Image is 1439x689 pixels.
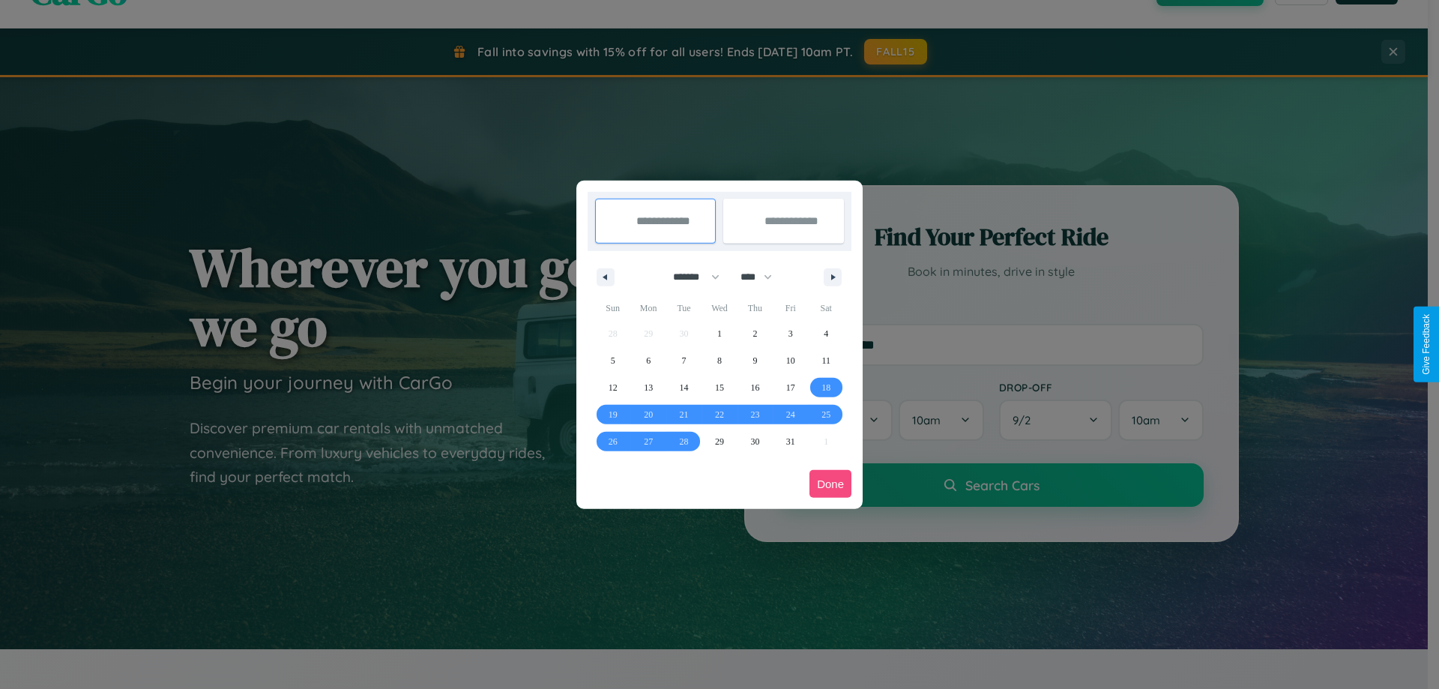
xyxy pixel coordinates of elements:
span: 2 [752,320,757,347]
span: 22 [715,401,724,428]
span: 13 [644,374,653,401]
span: 18 [821,374,830,401]
span: Fri [773,296,808,320]
span: 7 [682,347,687,374]
button: 24 [773,401,808,428]
span: Wed [702,296,737,320]
span: Sat [809,296,844,320]
span: 12 [609,374,618,401]
button: 16 [737,374,773,401]
button: 3 [773,320,808,347]
span: Thu [737,296,773,320]
span: 26 [609,428,618,455]
span: 19 [609,401,618,428]
button: 28 [666,428,702,455]
span: 31 [786,428,795,455]
button: 6 [630,347,666,374]
span: 23 [750,401,759,428]
button: 12 [595,374,630,401]
span: 8 [717,347,722,374]
button: 23 [737,401,773,428]
button: 14 [666,374,702,401]
span: 28 [680,428,689,455]
span: 5 [611,347,615,374]
button: Done [809,470,851,498]
span: 30 [750,428,759,455]
div: Give Feedback [1421,314,1432,375]
button: 31 [773,428,808,455]
button: 15 [702,374,737,401]
button: 10 [773,347,808,374]
span: 10 [786,347,795,374]
span: 24 [786,401,795,428]
button: 4 [809,320,844,347]
button: 8 [702,347,737,374]
button: 29 [702,428,737,455]
button: 9 [737,347,773,374]
span: 25 [821,401,830,428]
span: 29 [715,428,724,455]
button: 20 [630,401,666,428]
button: 26 [595,428,630,455]
span: 3 [788,320,793,347]
span: 4 [824,320,828,347]
span: Mon [630,296,666,320]
button: 11 [809,347,844,374]
button: 22 [702,401,737,428]
span: Sun [595,296,630,320]
span: 21 [680,401,689,428]
span: 20 [644,401,653,428]
button: 19 [595,401,630,428]
button: 5 [595,347,630,374]
button: 7 [666,347,702,374]
span: 1 [717,320,722,347]
button: 18 [809,374,844,401]
span: 11 [821,347,830,374]
span: 9 [752,347,757,374]
span: 14 [680,374,689,401]
span: 16 [750,374,759,401]
span: 6 [646,347,651,374]
button: 17 [773,374,808,401]
button: 13 [630,374,666,401]
button: 2 [737,320,773,347]
span: 15 [715,374,724,401]
button: 21 [666,401,702,428]
button: 1 [702,320,737,347]
span: 27 [644,428,653,455]
button: 30 [737,428,773,455]
button: 25 [809,401,844,428]
span: 17 [786,374,795,401]
button: 27 [630,428,666,455]
span: Tue [666,296,702,320]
